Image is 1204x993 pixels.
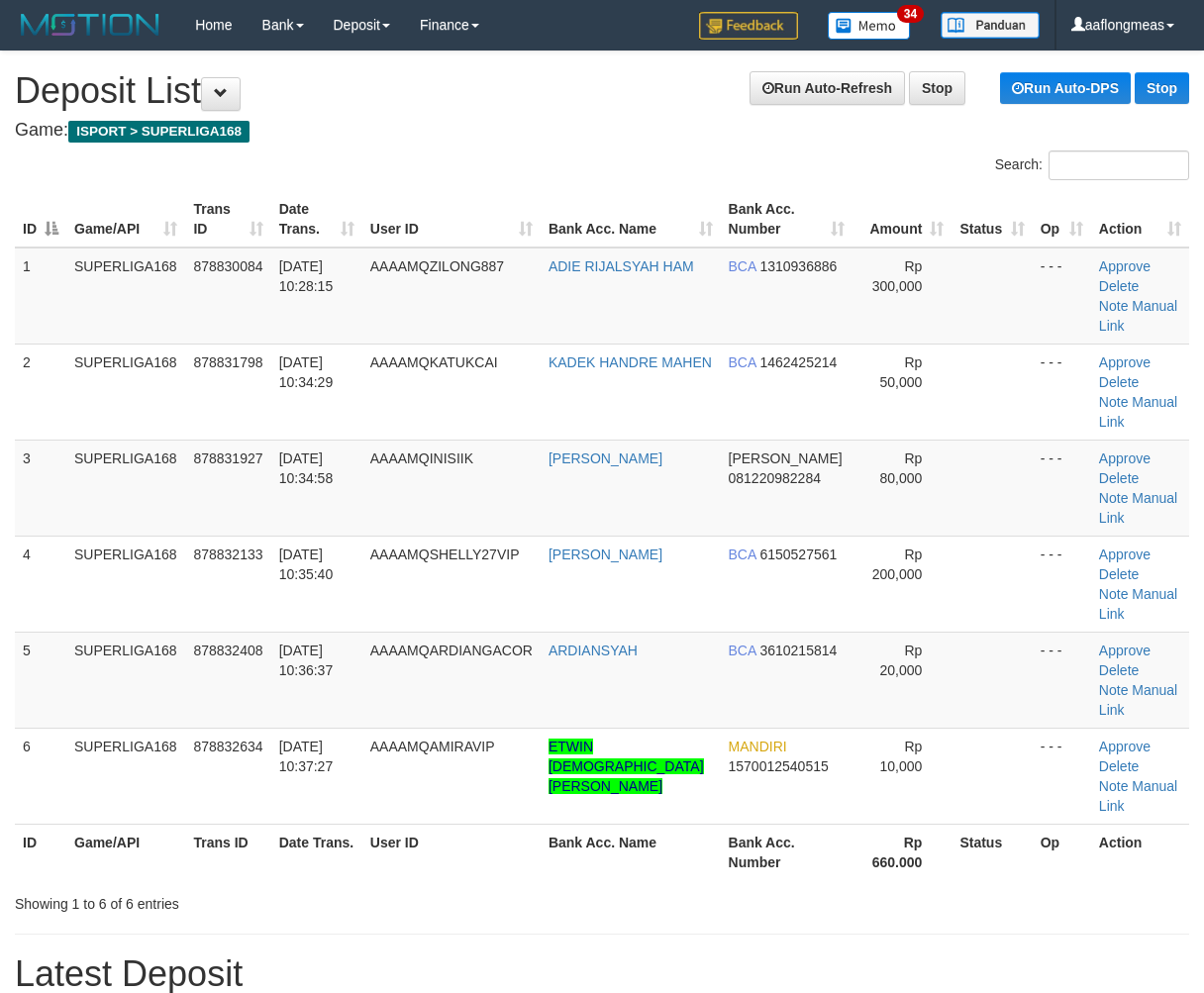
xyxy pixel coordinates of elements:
th: Status: activate to sort column ascending [952,191,1032,248]
td: - - - [1033,632,1091,728]
span: [PERSON_NAME] [729,450,843,466]
td: 4 [15,536,66,632]
td: - - - [1033,248,1091,345]
a: KADEK HANDRE MAHEN [549,354,712,370]
th: Bank Acc. Name: activate to sort column ascending [541,191,721,248]
a: [PERSON_NAME] [549,546,662,562]
span: AAAAMQZILONG887 [370,258,504,274]
td: 3 [15,440,66,536]
span: BCA [729,643,756,658]
span: Copy 3610215814 to clipboard [759,643,837,658]
a: Delete [1099,662,1139,678]
span: Copy 1570012540515 to clipboard [729,758,829,774]
img: Feedback.jpg [699,12,798,40]
th: Game/API: activate to sort column ascending [66,191,185,248]
a: Note [1099,682,1129,698]
h1: Deposit List [15,71,1189,111]
th: Action [1091,824,1189,880]
span: Rp 200,000 [872,546,923,582]
td: SUPERLIGA168 [66,536,185,632]
a: Approve [1099,258,1151,274]
span: AAAAMQINISIIK [370,450,473,466]
td: 5 [15,632,66,728]
span: [DATE] 10:34:58 [279,450,334,486]
span: AAAAMQSHELLY27VIP [370,546,520,562]
a: Run Auto-Refresh [750,71,905,105]
td: 1 [15,248,66,345]
th: Date Trans.: activate to sort column ascending [271,191,362,248]
span: AAAAMQAMIRAVIP [370,739,495,754]
th: Status [952,824,1032,880]
a: Approve [1099,450,1151,466]
th: User ID [362,824,541,880]
span: [DATE] 10:36:37 [279,643,334,678]
span: [DATE] 10:37:27 [279,739,334,774]
span: Rp 80,000 [880,450,923,486]
th: Op [1033,824,1091,880]
td: SUPERLIGA168 [66,632,185,728]
th: User ID: activate to sort column ascending [362,191,541,248]
h4: Game: [15,121,1189,141]
a: Delete [1099,278,1139,294]
a: Approve [1099,739,1151,754]
td: - - - [1033,536,1091,632]
span: Rp 20,000 [880,643,923,678]
a: Manual Link [1099,778,1177,814]
td: SUPERLIGA168 [66,728,185,824]
span: Copy 1462425214 to clipboard [759,354,837,370]
a: Delete [1099,470,1139,486]
img: Button%20Memo.svg [828,12,911,40]
td: - - - [1033,728,1091,824]
span: 878830084 [193,258,262,274]
td: - - - [1033,344,1091,440]
a: Approve [1099,354,1151,370]
th: ID: activate to sort column descending [15,191,66,248]
span: AAAAMQKATUKCAI [370,354,498,370]
a: Manual Link [1099,394,1177,430]
span: ISPORT > SUPERLIGA168 [68,121,250,143]
th: Bank Acc. Name [541,824,721,880]
a: Note [1099,490,1129,506]
th: Op: activate to sort column ascending [1033,191,1091,248]
div: Showing 1 to 6 of 6 entries [15,886,487,914]
span: 878832634 [193,739,262,754]
a: ADIE RIJALSYAH HAM [549,258,694,274]
span: BCA [729,258,756,274]
td: - - - [1033,440,1091,536]
span: BCA [729,546,756,562]
th: Action: activate to sort column ascending [1091,191,1189,248]
span: [DATE] 10:34:29 [279,354,334,390]
span: Rp 50,000 [880,354,923,390]
a: Manual Link [1099,586,1177,622]
a: Delete [1099,566,1139,582]
th: Bank Acc. Number: activate to sort column ascending [721,191,853,248]
th: Date Trans. [271,824,362,880]
span: [DATE] 10:28:15 [279,258,334,294]
img: panduan.png [941,12,1040,39]
label: Search: [995,150,1189,180]
a: [PERSON_NAME] [549,450,662,466]
td: 6 [15,728,66,824]
a: Stop [909,71,965,105]
span: AAAAMQARDIANGACOR [370,643,533,658]
td: SUPERLIGA168 [66,344,185,440]
a: Delete [1099,374,1139,390]
span: Rp 10,000 [880,739,923,774]
a: Manual Link [1099,298,1177,334]
span: Copy 6150527561 to clipboard [759,546,837,562]
a: Manual Link [1099,490,1177,526]
input: Search: [1049,150,1189,180]
a: Approve [1099,643,1151,658]
a: Note [1099,394,1129,410]
span: BCA [729,354,756,370]
span: Copy 1310936886 to clipboard [759,258,837,274]
span: 878832133 [193,546,262,562]
img: MOTION_logo.png [15,10,165,40]
span: Rp 300,000 [872,258,923,294]
th: Amount: activate to sort column ascending [853,191,953,248]
a: Note [1099,298,1129,314]
a: Approve [1099,546,1151,562]
span: Copy 081220982284 to clipboard [729,470,821,486]
td: SUPERLIGA168 [66,440,185,536]
a: Manual Link [1099,682,1177,718]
